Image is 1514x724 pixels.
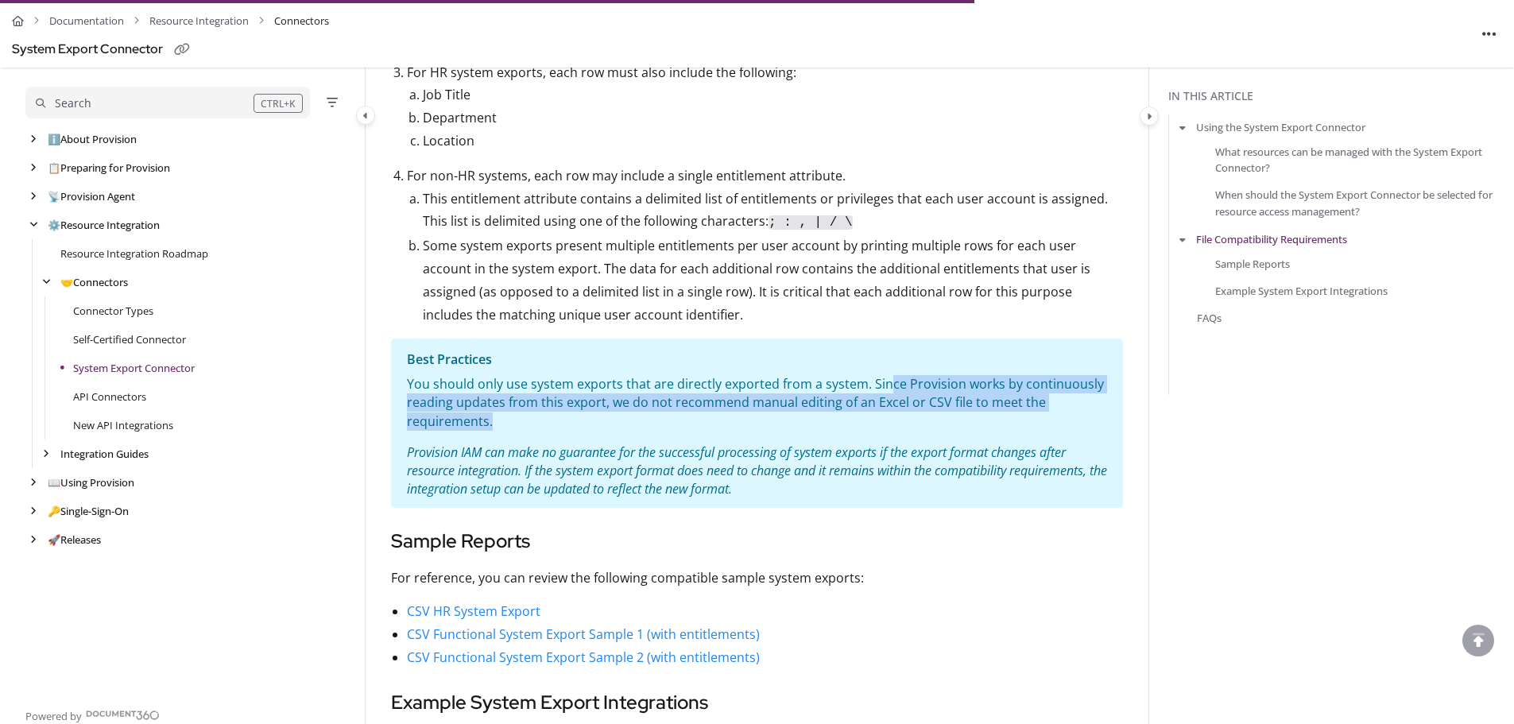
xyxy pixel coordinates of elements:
[73,303,153,319] a: Connector Types
[1196,119,1365,135] a: Using the System Export Connector
[323,93,342,112] button: Filter
[25,475,41,490] div: arrow
[48,532,60,547] span: 🚀
[1168,87,1508,105] div: In this article
[12,38,163,61] div: System Export Connector
[25,705,160,724] a: Powered by Document360 - opens in a new tab
[1215,187,1508,219] a: When should the System Export Connector be selected for resource access management?
[423,188,1123,235] li: This entitlement attribute contains a delimited list of entitlements or privileges that each user...
[407,649,760,666] a: CSV Functional System Export Sample 2 (with entitlements)
[169,37,195,63] button: Copy link of
[48,217,160,233] a: Resource Integration
[769,215,853,230] code: ; : , | / \
[60,446,149,462] a: Integration Guides
[60,275,73,289] span: 🤝
[274,10,329,33] span: Connectors
[407,443,1107,498] em: Provision IAM can make no guarantee for the successful processing of system exports if the export...
[1196,230,1347,246] a: File Compatibility Requirements
[1462,625,1494,656] div: scroll to top
[25,532,41,548] div: arrow
[73,360,195,376] a: System Export Connector
[423,234,1123,326] li: Some system exports present multiple entitlements per user account by printing multiple rows for ...
[86,710,160,720] img: Document360
[25,132,41,147] div: arrow
[356,106,375,125] button: Category toggle
[48,189,60,203] span: 📡
[25,189,41,204] div: arrow
[48,132,60,146] span: ℹ️
[1477,21,1502,46] button: Article more options
[1215,256,1290,272] a: Sample Reports
[25,218,41,233] div: arrow
[423,106,1123,130] li: Department
[38,275,54,290] div: arrow
[60,274,128,290] a: Connectors
[1215,144,1508,176] a: What resources can be managed with the System Export Connector?
[1175,230,1190,247] button: arrow
[48,532,101,548] a: Releases
[60,246,208,261] a: Resource Integration Roadmap
[48,474,134,490] a: Using Provision
[25,504,41,519] div: arrow
[1175,118,1190,136] button: arrow
[25,161,41,176] div: arrow
[1215,283,1388,299] a: Example System Export Integrations
[48,504,60,518] span: 🔑
[423,130,1123,153] li: Location
[73,331,186,347] a: Self-Certified Connector
[407,165,1123,327] li: For non-HR systems, each row may include a single entitlement attribute.
[149,10,249,33] a: Resource Integration
[391,568,1123,587] p: For reference, you can review the following compatible sample system exports:
[391,688,1123,717] h3: Example System Export Integrations
[254,94,303,113] div: CTRL+K
[48,161,60,175] span: 📋
[73,389,146,405] a: API Connectors
[48,503,129,519] a: Single-Sign-On
[48,218,60,232] span: ⚙️
[407,375,1107,431] p: You should only use system exports that are directly exported from a system. Since Provision work...
[423,83,1123,106] li: Job Title
[25,87,310,118] button: Search
[391,527,1123,556] h3: Sample Reports
[407,625,760,643] a: CSV Functional System Export Sample 1 (with entitlements)
[49,10,124,33] a: Documentation
[25,708,82,724] span: Powered by
[73,417,173,433] a: New API Integrations
[48,160,170,176] a: Preparing for Provision
[12,10,24,33] a: Home
[407,602,540,620] a: CSV HR System Export
[1140,106,1159,126] button: Category toggle
[407,348,1107,375] div: Best Practices
[48,131,137,147] a: About Provision
[38,447,54,462] div: arrow
[48,475,60,490] span: 📖
[407,61,1123,153] li: For HR system exports, each row must also include the following:
[48,188,135,204] a: Provision Agent
[55,95,91,112] div: Search
[1197,310,1222,326] a: FAQs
